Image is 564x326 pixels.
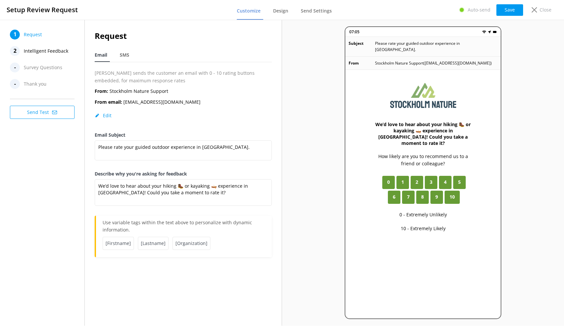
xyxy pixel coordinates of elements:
p: [PERSON_NAME] sends the customer an email with 0 - 10 rating buttons embedded, for maximum respon... [95,69,272,84]
span: Design [273,8,288,14]
span: SMS [120,52,129,58]
p: 10 - Extremely Likely [401,225,446,232]
span: Customize [237,8,261,14]
span: Request [24,30,42,40]
textarea: Please rate your guided outdoor experience in [GEOGRAPHIC_DATA]. [95,140,272,160]
button: Send Test [10,106,75,119]
p: Use variable tags within the text above to personalize with dynamic information. [103,219,266,237]
img: 561-1721547166.png [390,83,456,108]
span: Survey Questions [24,63,62,72]
p: Please rate your guided outdoor experience in [GEOGRAPHIC_DATA]. [375,40,497,53]
p: Close [540,6,551,14]
b: From email: [95,99,122,105]
label: Email Subject [95,131,272,139]
div: - [10,63,20,72]
img: battery.png [493,30,497,34]
span: [Organization] [172,237,210,250]
p: How likely are you to recommend us to a friend or colleague? [372,153,474,168]
span: 9 [435,193,438,201]
p: Auto-send [468,6,490,14]
textarea: We’d love to hear about your hiking 🥾 or kayaking 🛶 experience in [GEOGRAPHIC_DATA]! Could you ta... [95,179,272,206]
span: 7 [407,193,410,201]
p: [EMAIL_ADDRESS][DOMAIN_NAME] [95,98,201,106]
h2: Request [95,30,272,42]
button: Edit [95,112,111,119]
span: 2 [416,178,418,186]
img: near-me.png [487,30,491,34]
b: From: [95,88,108,94]
span: [Lastname] [138,237,169,250]
div: - [10,79,20,89]
div: 1 [10,30,20,40]
span: 8 [421,193,424,201]
p: Stockholm Nature Support ( [EMAIL_ADDRESS][DOMAIN_NAME] ) [375,60,492,66]
div: 2 [10,46,20,56]
span: Email [95,52,107,58]
span: Thank you [24,79,47,89]
p: From [349,60,375,66]
button: Save [496,4,523,16]
span: Send Settings [301,8,332,14]
img: wifi.png [482,30,486,34]
p: Subject [349,40,375,53]
label: Describe why you're asking for feedback [95,170,272,177]
span: 0 [387,178,390,186]
p: 0 - Extremely Unlikely [399,211,447,218]
span: [Firstname] [103,237,134,250]
p: 07:05 [349,29,360,35]
h3: We’d love to hear about your hiking 🥾 or kayaking 🛶 experience in [GEOGRAPHIC_DATA]! Could you ta... [372,121,474,146]
span: 10 [450,193,455,201]
span: 6 [393,193,395,201]
span: 4 [444,178,447,186]
p: Stockholm Nature Support [95,88,168,95]
span: Intelligent Feedback [24,46,68,56]
span: 3 [430,178,432,186]
span: 1 [401,178,404,186]
h3: Setup Review Request [7,5,78,15]
span: 5 [458,178,461,186]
